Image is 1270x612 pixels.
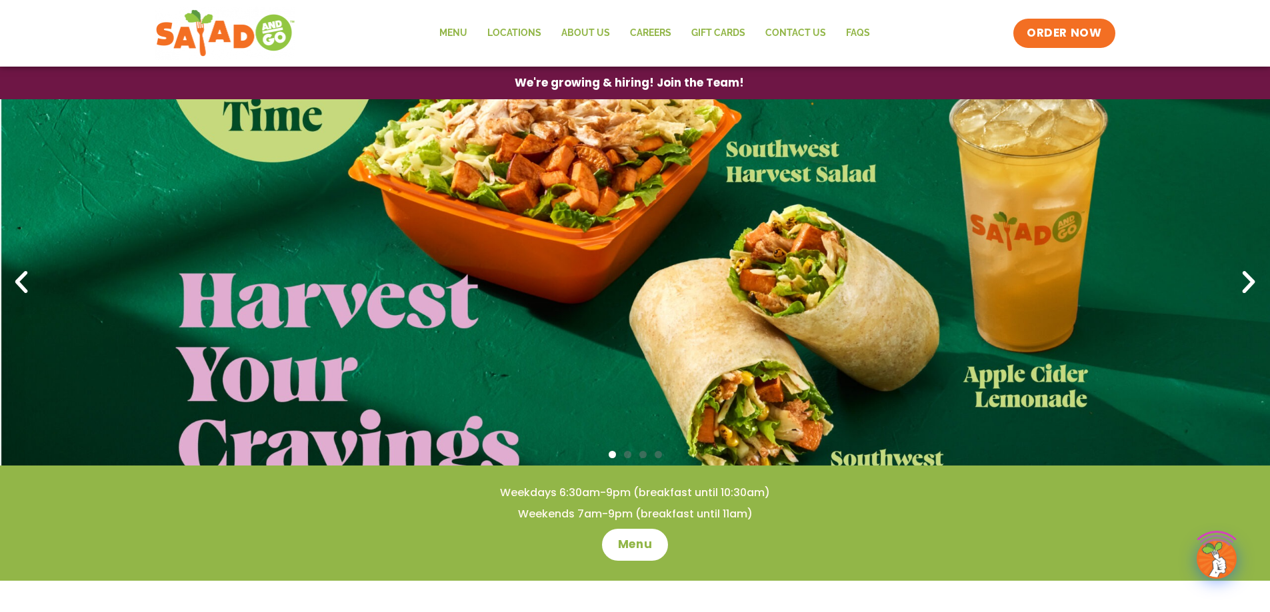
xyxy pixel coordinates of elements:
span: ORDER NOW [1027,25,1101,41]
h4: Weekdays 6:30am-9pm (breakfast until 10:30am) [27,485,1243,500]
span: Go to slide 2 [624,451,631,458]
a: Contact Us [755,18,836,49]
div: Next slide [1234,268,1263,297]
a: Careers [620,18,681,49]
a: We're growing & hiring! Join the Team! [495,67,764,99]
a: About Us [551,18,620,49]
span: Go to slide 3 [639,451,647,458]
img: new-SAG-logo-768×292 [155,7,296,60]
a: ORDER NOW [1013,19,1115,48]
nav: Menu [429,18,880,49]
a: FAQs [836,18,880,49]
h4: Weekends 7am-9pm (breakfast until 11am) [27,507,1243,521]
div: Previous slide [7,268,36,297]
a: GIFT CARDS [681,18,755,49]
span: Menu [618,537,652,553]
span: Go to slide 4 [655,451,662,458]
a: Locations [477,18,551,49]
a: Menu [429,18,477,49]
a: Menu [602,529,668,561]
span: We're growing & hiring! Join the Team! [515,77,744,89]
span: Go to slide 1 [609,451,616,458]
